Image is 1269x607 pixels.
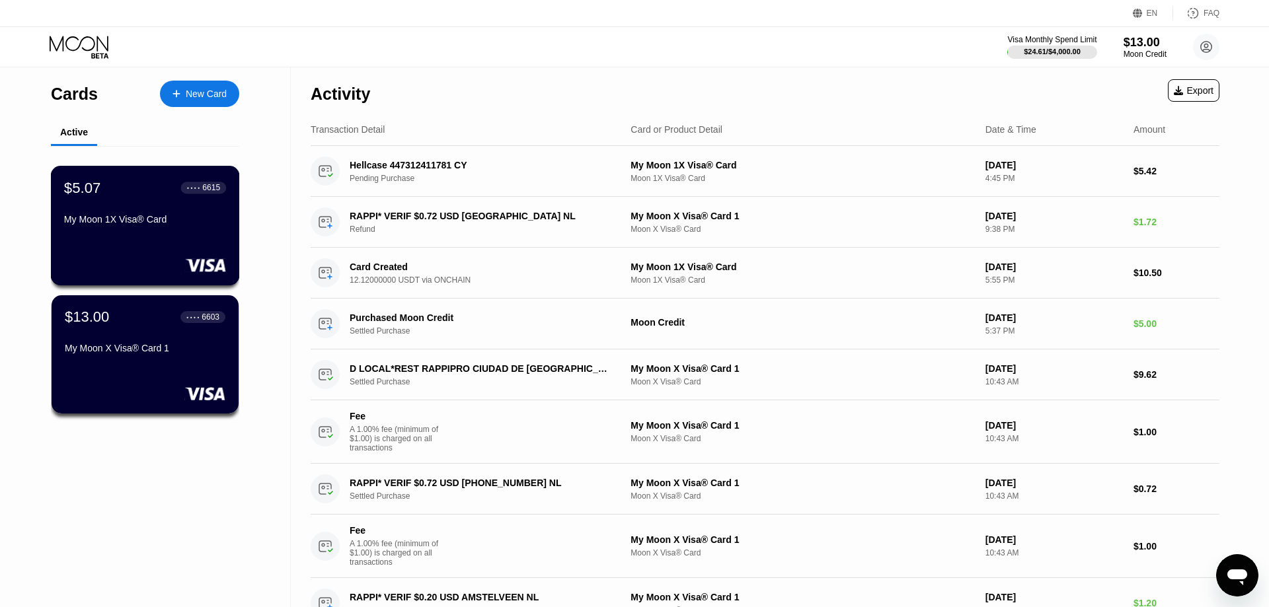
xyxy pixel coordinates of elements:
[985,160,1123,170] div: [DATE]
[202,183,220,192] div: 6615
[985,225,1123,234] div: 9:38 PM
[350,363,609,374] div: D LOCAL*REST RAPPIPRO CIUDAD DE [GEOGRAPHIC_DATA]
[985,174,1123,183] div: 4:45 PM
[311,248,1219,299] div: Card Created12.12000000 USDT via ONCHAINMy Moon 1X Visa® CardMoon 1X Visa® Card[DATE]5:55 PM$10.50
[631,478,974,488] div: My Moon X Visa® Card 1
[64,214,226,225] div: My Moon 1X Visa® Card
[350,312,609,323] div: Purchased Moon Credit
[1134,124,1165,135] div: Amount
[311,85,370,104] div: Activity
[985,262,1123,272] div: [DATE]
[350,491,629,501] div: Settled Purchase
[52,166,239,285] div: $5.07● ● ● ●6615My Moon 1X Visa® Card
[631,317,974,328] div: Moon Credit
[202,312,219,322] div: 6603
[160,81,239,107] div: New Card
[1147,9,1158,18] div: EN
[985,326,1123,336] div: 5:37 PM
[985,275,1123,285] div: 5:55 PM
[631,225,974,234] div: Moon X Visa® Card
[186,315,200,319] div: ● ● ● ●
[350,539,449,567] div: A 1.00% fee (minimum of $1.00) is charged on all transactions
[631,534,974,545] div: My Moon X Visa® Card 1
[311,299,1219,349] div: Purchased Moon CreditSettled PurchaseMoon Credit[DATE]5:37 PM$5.00
[51,85,98,104] div: Cards
[311,349,1219,400] div: D LOCAL*REST RAPPIPRO CIUDAD DE [GEOGRAPHIC_DATA]Settled PurchaseMy Moon X Visa® Card 1Moon X Vis...
[311,146,1219,197] div: Hellcase 447312411781 CYPending PurchaseMy Moon 1X Visa® CardMoon 1X Visa® Card[DATE]4:45 PM$5.42
[985,478,1123,488] div: [DATE]
[350,211,609,221] div: RAPPI* VERIF $0.72 USD [GEOGRAPHIC_DATA] NL
[1174,85,1213,96] div: Export
[631,548,974,557] div: Moon X Visa® Card
[1173,7,1219,20] div: FAQ
[186,89,227,100] div: New Card
[985,548,1123,557] div: 10:43 AM
[631,592,974,602] div: My Moon X Visa® Card 1
[64,179,101,196] div: $5.07
[985,491,1123,501] div: 10:43 AM
[1007,35,1096,44] div: Visa Monthly Spend Limit
[985,124,1036,135] div: Date & Time
[60,127,88,137] div: Active
[350,478,609,488] div: RAPPI* VERIF $0.72 USD [PHONE_NUMBER] NL
[985,211,1123,221] div: [DATE]
[1216,554,1258,596] iframe: Button to launch messaging window
[350,377,629,386] div: Settled Purchase
[187,186,200,190] div: ● ● ● ●
[1124,36,1167,50] div: $13.00
[985,377,1123,386] div: 10:43 AM
[1134,427,1219,437] div: $1.00
[52,295,239,413] div: $13.00● ● ● ●6603My Moon X Visa® Card 1
[631,377,974,386] div: Moon X Visa® Card
[985,420,1123,431] div: [DATE]
[1134,166,1219,176] div: $5.42
[985,363,1123,374] div: [DATE]
[631,420,974,431] div: My Moon X Visa® Card 1
[1007,35,1096,59] div: Visa Monthly Spend Limit$24.61/$4,000.00
[350,174,629,183] div: Pending Purchase
[985,312,1123,323] div: [DATE]
[1134,217,1219,227] div: $1.72
[350,262,609,272] div: Card Created
[985,434,1123,443] div: 10:43 AM
[311,124,385,135] div: Transaction Detail
[311,197,1219,248] div: RAPPI* VERIF $0.72 USD [GEOGRAPHIC_DATA] NLRefundMy Moon X Visa® Card 1Moon X Visa® Card[DATE]9:3...
[1133,7,1173,20] div: EN
[1124,36,1167,59] div: $13.00Moon Credit
[311,464,1219,515] div: RAPPI* VERIF $0.72 USD [PHONE_NUMBER] NLSettled PurchaseMy Moon X Visa® Card 1Moon X Visa® Card[D...
[1134,268,1219,278] div: $10.50
[350,225,629,234] div: Refund
[985,534,1123,545] div: [DATE]
[1134,483,1219,494] div: $0.72
[1134,541,1219,552] div: $1.00
[311,400,1219,464] div: FeeA 1.00% fee (minimum of $1.00) is charged on all transactionsMy Moon X Visa® Card 1Moon X Visa...
[65,308,109,326] div: $13.00
[1204,9,1219,18] div: FAQ
[631,363,974,374] div: My Moon X Visa® Card 1
[631,491,974,501] div: Moon X Visa® Card
[1024,48,1081,55] div: $24.61 / $4,000.00
[350,525,442,536] div: Fee
[985,592,1123,602] div: [DATE]
[350,411,442,421] div: Fee
[311,515,1219,578] div: FeeA 1.00% fee (minimum of $1.00) is charged on all transactionsMy Moon X Visa® Card 1Moon X Visa...
[350,592,609,602] div: RAPPI* VERIF $0.20 USD AMSTELVEEN NL
[631,211,974,221] div: My Moon X Visa® Card 1
[631,262,974,272] div: My Moon 1X Visa® Card
[350,275,629,285] div: 12.12000000 USDT via ONCHAIN
[1168,79,1219,102] div: Export
[65,343,225,353] div: My Moon X Visa® Card 1
[1124,50,1167,59] div: Moon Credit
[1134,369,1219,380] div: $9.62
[631,124,722,135] div: Card or Product Detail
[631,174,974,183] div: Moon 1X Visa® Card
[350,425,449,452] div: A 1.00% fee (minimum of $1.00) is charged on all transactions
[631,434,974,443] div: Moon X Visa® Card
[350,326,629,336] div: Settled Purchase
[631,160,974,170] div: My Moon 1X Visa® Card
[1134,318,1219,329] div: $5.00
[350,160,609,170] div: Hellcase 447312411781 CY
[631,275,974,285] div: Moon 1X Visa® Card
